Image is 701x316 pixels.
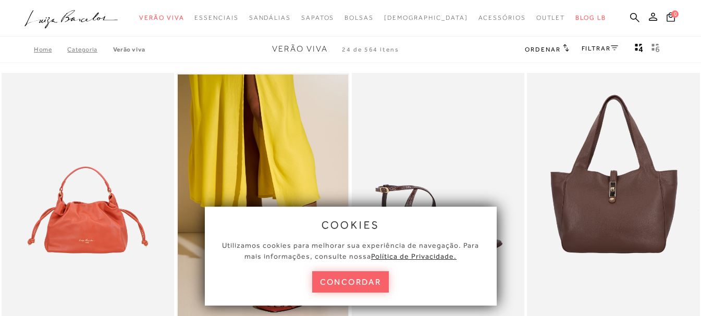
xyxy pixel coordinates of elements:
[342,46,399,53] span: 24 de 564 itens
[384,14,468,21] span: [DEMOGRAPHIC_DATA]
[272,44,328,54] span: Verão Viva
[312,271,389,293] button: concordar
[648,43,663,56] button: gridText6Desc
[139,14,184,21] span: Verão Viva
[34,46,67,53] a: Home
[345,8,374,28] a: noSubCategoriesText
[478,14,526,21] span: Acessórios
[249,8,291,28] a: noSubCategoriesText
[113,46,145,53] a: Verão Viva
[345,14,374,21] span: Bolsas
[322,219,380,231] span: cookies
[663,11,678,26] button: 0
[536,8,565,28] a: noSubCategoriesText
[249,14,291,21] span: Sandálias
[575,8,606,28] a: BLOG LB
[384,8,468,28] a: noSubCategoriesText
[575,14,606,21] span: BLOG LB
[582,45,618,52] a: FILTRAR
[536,14,565,21] span: Outlet
[139,8,184,28] a: noSubCategoriesText
[194,8,238,28] a: noSubCategoriesText
[632,43,646,56] button: Mostrar 4 produtos por linha
[301,8,334,28] a: noSubCategoriesText
[194,14,238,21] span: Essenciais
[525,46,560,53] span: Ordenar
[478,8,526,28] a: noSubCategoriesText
[67,46,113,53] a: Categoria
[371,252,457,260] a: Política de Privacidade.
[671,10,679,18] span: 0
[222,241,479,260] span: Utilizamos cookies para melhorar sua experiência de navegação. Para mais informações, consulte nossa
[301,14,334,21] span: Sapatos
